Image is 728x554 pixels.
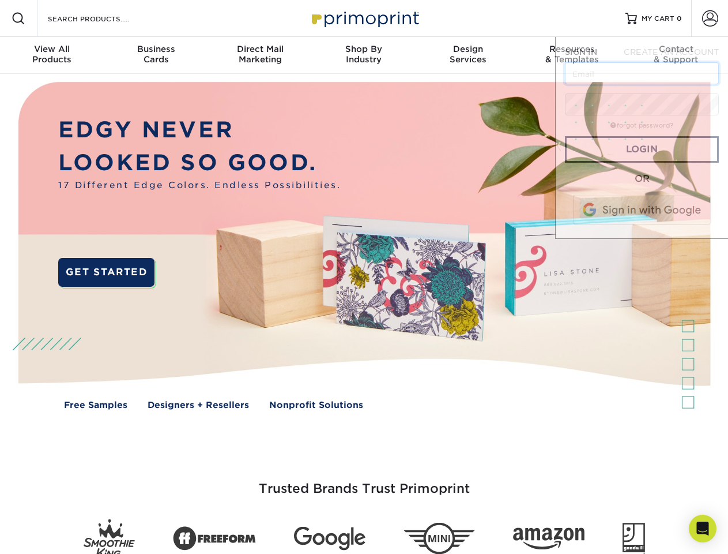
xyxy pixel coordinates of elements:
[689,515,716,542] div: Open Intercom Messenger
[610,122,673,129] a: forgot password?
[104,44,208,65] div: Cards
[148,399,249,412] a: Designers + Resellers
[565,62,719,84] input: Email
[58,179,341,192] span: 17 Different Edge Colors. Endless Possibilities.
[624,47,719,57] span: CREATE AN ACCOUNT
[58,258,154,287] a: GET STARTED
[416,37,520,74] a: DesignServices
[312,44,416,65] div: Industry
[312,37,416,74] a: Shop ByIndustry
[3,519,98,550] iframe: Google Customer Reviews
[416,44,520,54] span: Design
[520,44,624,65] div: & Templates
[520,44,624,54] span: Resources
[208,37,312,74] a: Direct MailMarketing
[677,14,682,23] span: 0
[565,136,719,163] a: Login
[623,523,645,554] img: Goodwill
[58,147,341,179] p: LOOKED SO GOOD.
[513,528,584,550] img: Amazon
[294,527,365,551] img: Google
[565,47,597,57] span: SIGN IN
[208,44,312,65] div: Marketing
[416,44,520,65] div: Services
[565,172,719,186] div: OR
[269,399,363,412] a: Nonprofit Solutions
[47,12,159,25] input: SEARCH PRODUCTS.....
[64,399,127,412] a: Free Samples
[58,114,341,147] p: EDGY NEVER
[312,44,416,54] span: Shop By
[27,454,701,510] h3: Trusted Brands Trust Primoprint
[642,14,674,24] span: MY CART
[307,6,422,31] img: Primoprint
[104,44,208,54] span: Business
[208,44,312,54] span: Direct Mail
[104,37,208,74] a: BusinessCards
[520,37,624,74] a: Resources& Templates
